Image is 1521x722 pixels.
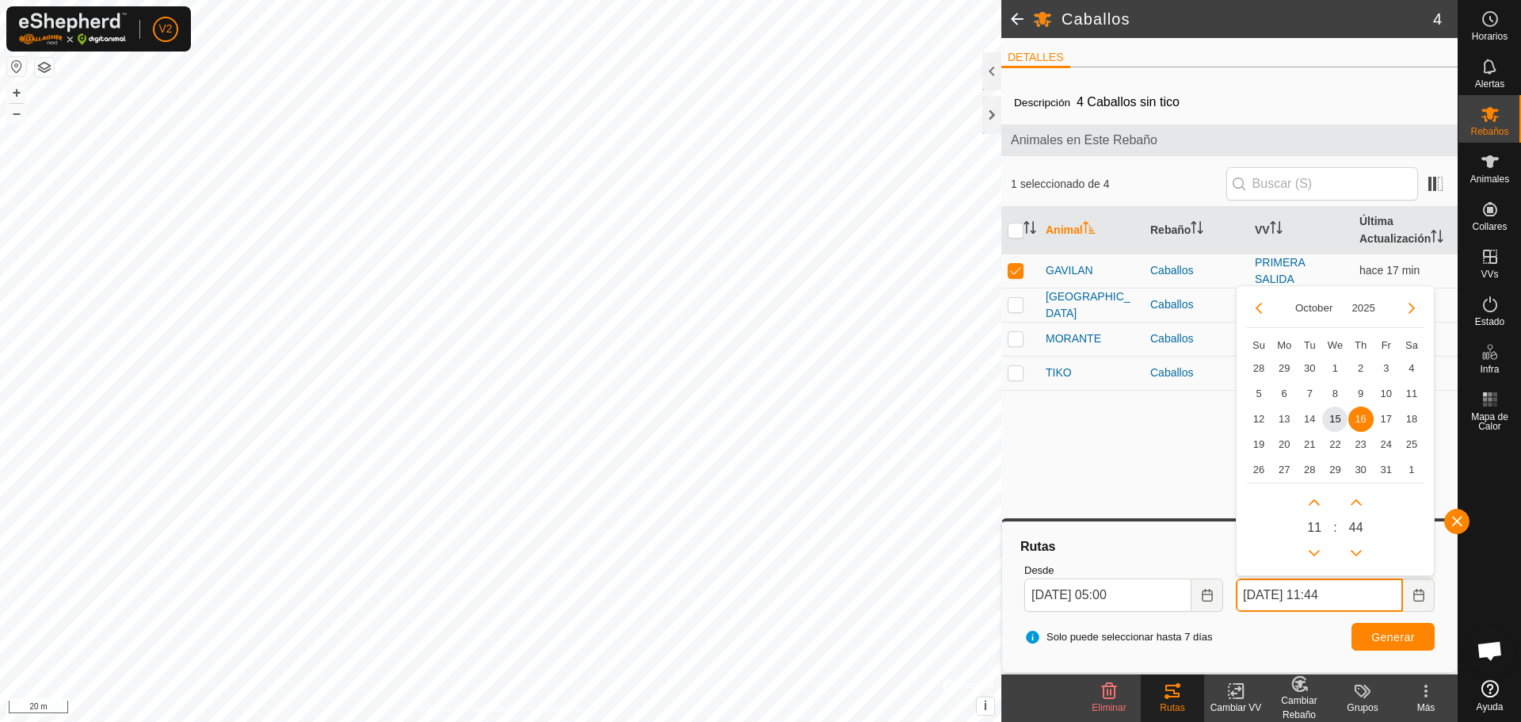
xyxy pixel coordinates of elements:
[1403,579,1435,612] button: Choose Date
[1348,432,1374,457] td: 23
[1348,356,1374,381] td: 2
[1304,339,1316,351] span: Tu
[1271,457,1297,483] span: 27
[1141,701,1204,715] div: Rutas
[1297,457,1322,483] td: 28
[1236,285,1435,577] div: Choose Date
[1322,356,1348,381] td: 1
[1277,339,1291,351] span: Mo
[1353,207,1458,254] th: Última Actualización
[19,13,127,45] img: Logo Gallagher
[1348,381,1374,407] td: 9
[1475,317,1504,327] span: Estado
[1475,79,1504,89] span: Alertas
[1046,365,1072,381] span: TIKO
[1322,407,1348,432] span: 15
[1297,356,1322,381] td: 30
[1328,339,1343,351] span: We
[1246,407,1271,432] td: 12
[1431,232,1443,245] p-sorticon: Activar para ordenar
[1399,432,1424,457] td: 25
[1333,518,1336,537] span: :
[1083,223,1096,236] p-sorticon: Activar para ordenar
[1348,457,1374,483] td: 30
[1374,381,1399,407] td: 10
[1271,432,1297,457] td: 20
[1374,432,1399,457] td: 24
[1344,541,1369,566] p-button: Previous Minute
[1252,339,1265,351] span: Su
[1359,264,1420,277] span: 15 oct 2025, 11:30
[1046,288,1138,322] span: [GEOGRAPHIC_DATA]
[984,699,987,712] span: i
[1462,412,1517,431] span: Mapa de Calor
[1070,89,1186,115] span: 4 Caballos sin tico
[1226,167,1418,201] input: Buscar (S)
[1480,365,1499,374] span: Infra
[1092,702,1126,713] span: Eliminar
[1345,299,1382,317] button: Choose Year
[1470,127,1508,136] span: Rebaños
[1348,407,1374,432] span: 16
[1271,356,1297,381] td: 29
[1322,432,1348,457] span: 22
[1046,330,1101,347] span: MORANTE
[1246,381,1271,407] td: 5
[1481,269,1498,279] span: VVs
[1271,381,1297,407] span: 6
[1399,457,1424,483] td: 1
[1466,627,1514,674] div: Chat abierto
[1018,537,1441,556] div: Rutas
[1374,457,1399,483] td: 31
[1458,674,1521,718] a: Ayuda
[1271,407,1297,432] td: 13
[1001,49,1070,68] li: DETALLES
[1399,356,1424,381] td: 4
[1039,207,1144,254] th: Animal
[7,57,26,76] button: Restablecer Mapa
[1204,701,1267,715] div: Cambiar VV
[1297,432,1322,457] td: 21
[1382,339,1391,351] span: Fr
[1024,629,1213,645] span: Solo puede seleccionar hasta 7 días
[1011,176,1226,193] span: 1 seleccionado de 4
[1246,296,1271,321] button: Previous Month
[1302,541,1327,566] p-button: Previous Hour
[419,701,510,716] a: Política de Privacidad
[1297,381,1322,407] td: 7
[1150,262,1242,279] div: Caballos
[1374,356,1399,381] td: 3
[1374,407,1399,432] td: 17
[1470,174,1509,184] span: Animales
[1322,457,1348,483] td: 29
[1297,407,1322,432] td: 14
[1349,518,1363,537] span: 44
[1246,432,1271,457] td: 19
[1405,339,1418,351] span: Sa
[1246,356,1271,381] span: 28
[1270,223,1283,236] p-sorticon: Activar para ordenar
[158,21,172,37] span: V2
[1144,207,1248,254] th: Rebaño
[1394,701,1458,715] div: Más
[1024,223,1036,236] p-sorticon: Activar para ordenar
[1289,299,1339,317] button: Choose Month
[1150,296,1242,313] div: Caballos
[1046,262,1093,279] span: GAVILAN
[1024,563,1223,579] label: Desde
[1433,7,1442,31] span: 4
[1322,381,1348,407] td: 8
